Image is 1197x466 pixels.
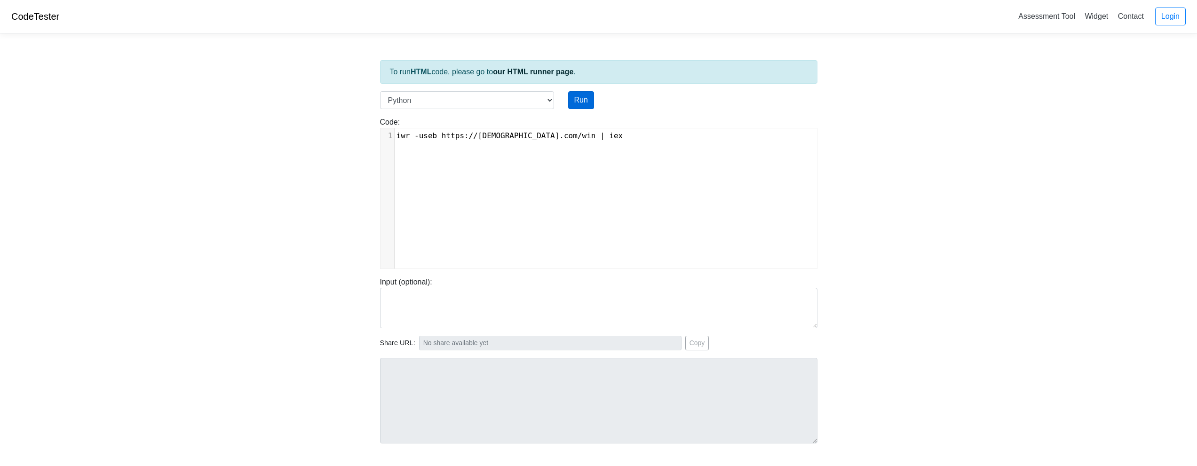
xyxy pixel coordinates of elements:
a: Widget [1081,8,1112,24]
span: - [414,131,419,140]
span: https [442,131,464,140]
span: com [564,131,578,140]
span: win [582,131,596,140]
input: No share available yet [419,336,682,350]
span: iwr [396,131,410,140]
div: 1 [381,130,394,142]
div: Code: [373,117,824,269]
span: [DEMOGRAPHIC_DATA] [478,131,559,140]
span: Share URL: [380,338,415,348]
span: : . [396,131,623,140]
span: iex [609,131,623,140]
a: our HTML runner page [493,68,573,76]
strong: HTML [411,68,431,76]
span: | [600,131,605,140]
a: CodeTester [11,11,59,22]
a: Contact [1114,8,1148,24]
div: To run code, please go to . [380,60,817,84]
div: Input (optional): [373,276,824,328]
a: Login [1155,8,1186,25]
button: Copy [685,336,709,350]
span: / [578,131,582,140]
a: Assessment Tool [1015,8,1079,24]
span: useb [419,131,437,140]
button: Run [568,91,594,109]
span: // [469,131,478,140]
